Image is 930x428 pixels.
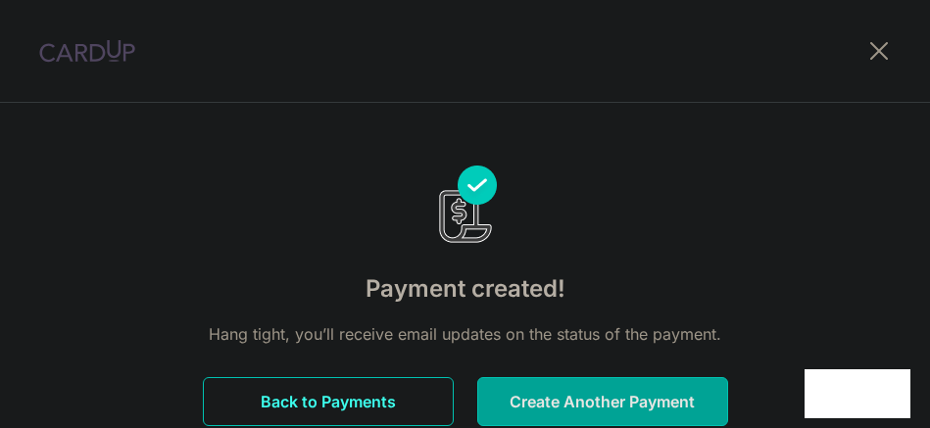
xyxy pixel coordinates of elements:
iframe: Opens a widget where you can find more information [805,369,910,418]
h4: Payment created! [203,271,728,307]
button: Create Another Payment [477,377,728,426]
button: Back to Payments [203,377,454,426]
img: CardUp [39,39,135,63]
p: Hang tight, you’ll receive email updates on the status of the payment. [203,322,728,346]
img: Payments [434,166,497,248]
